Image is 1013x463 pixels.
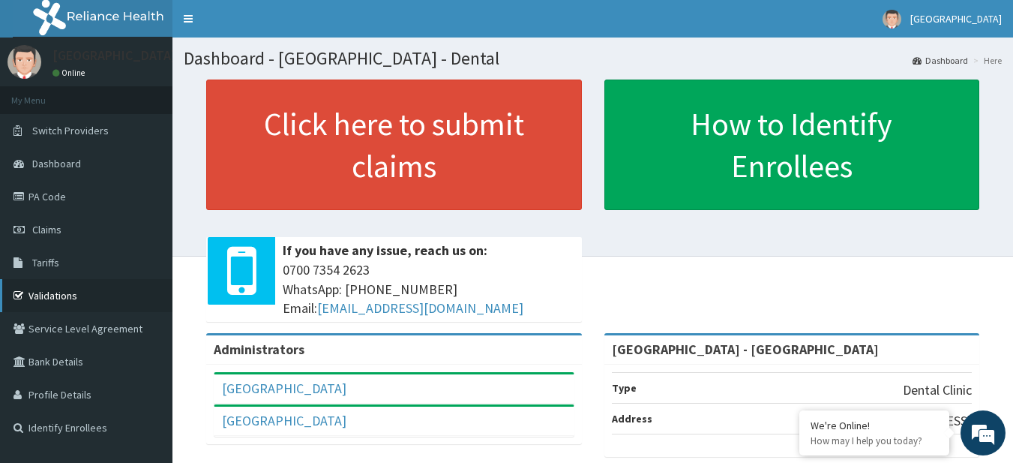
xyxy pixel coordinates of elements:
[883,10,901,29] img: User Image
[32,256,59,269] span: Tariffs
[612,412,652,425] b: Address
[970,54,1002,67] li: Here
[206,80,582,210] a: Click here to submit claims
[903,380,972,400] p: Dental Clinic
[7,45,41,79] img: User Image
[913,54,968,67] a: Dashboard
[604,80,980,210] a: How to Identify Enrollees
[222,380,346,397] a: [GEOGRAPHIC_DATA]
[612,381,637,395] b: Type
[811,434,938,447] p: How may I help you today?
[214,341,304,358] b: Administrators
[184,49,1002,68] h1: Dashboard - [GEOGRAPHIC_DATA] - Dental
[32,223,61,236] span: Claims
[612,341,879,358] strong: [GEOGRAPHIC_DATA] - [GEOGRAPHIC_DATA]
[283,242,487,259] b: If you have any issue, reach us on:
[222,412,346,429] a: [GEOGRAPHIC_DATA]
[52,49,176,62] p: [GEOGRAPHIC_DATA]
[32,124,109,137] span: Switch Providers
[283,260,574,318] span: 0700 7354 2623 WhatsApp: [PHONE_NUMBER] Email:
[811,419,938,432] div: We're Online!
[317,299,523,317] a: [EMAIL_ADDRESS][DOMAIN_NAME]
[910,12,1002,26] span: [GEOGRAPHIC_DATA]
[32,157,81,170] span: Dashboard
[52,68,88,78] a: Online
